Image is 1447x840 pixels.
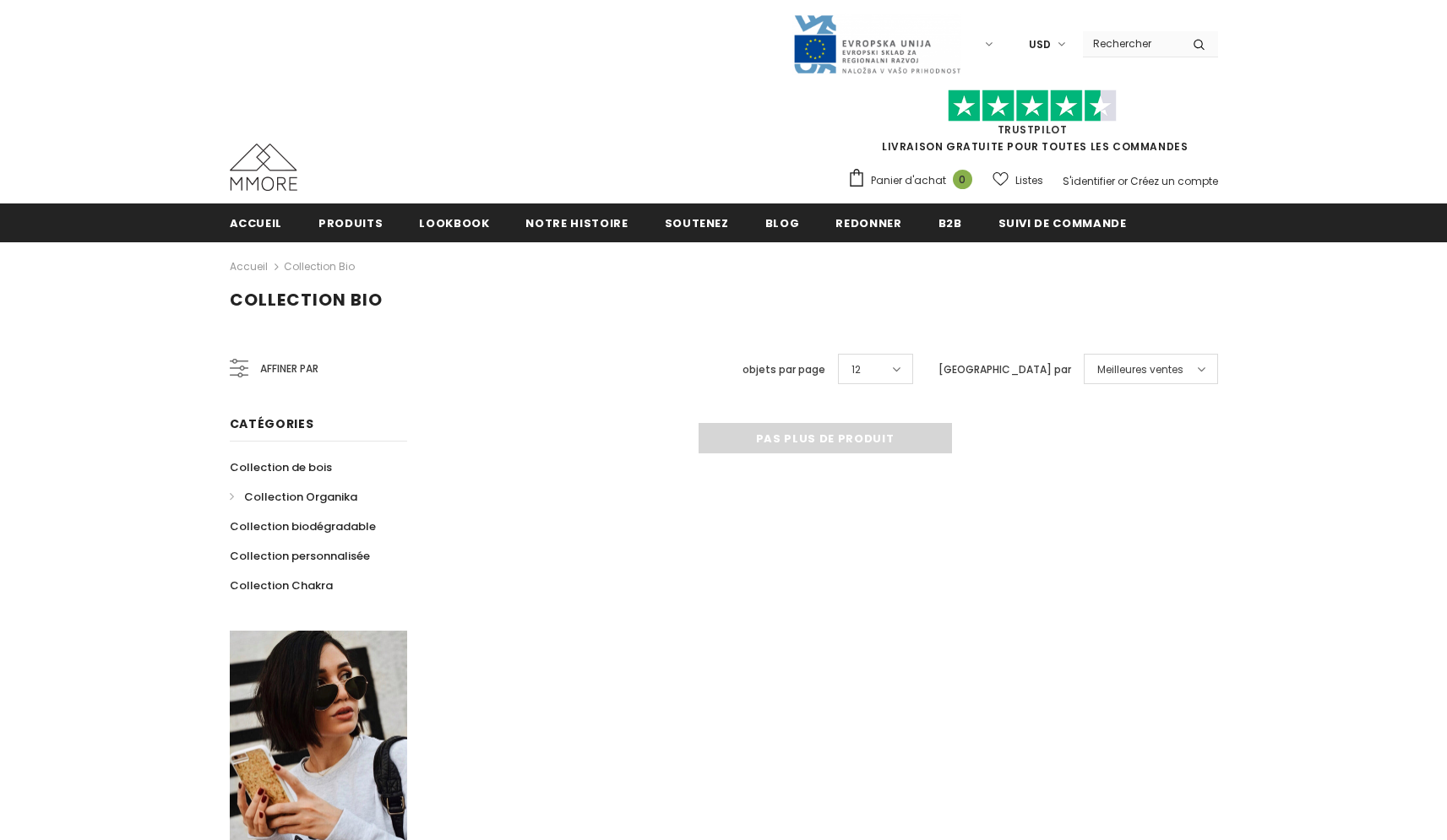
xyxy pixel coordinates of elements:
a: Accueil [230,257,268,277]
a: Blog [765,203,800,241]
img: Faites confiance aux étoiles pilotes [948,89,1117,122]
a: S'identifier [1063,174,1115,188]
span: Produits [318,215,383,231]
span: B2B [938,215,962,231]
input: Search Site [1083,31,1180,56]
span: Collection de bois [230,459,332,475]
a: Collection personnalisée [230,541,370,571]
span: Collection Organika [244,489,357,505]
img: Javni Razpis [792,14,961,75]
span: Collection personnalisée [230,548,370,564]
a: Panier d'achat 0 [847,168,981,193]
span: USD [1029,36,1051,53]
img: Cas MMORE [230,144,297,191]
span: Suivi de commande [998,215,1127,231]
a: Notre histoire [525,203,628,241]
span: soutenez [665,215,729,231]
span: Collection Chakra [230,577,333,593]
a: Collection Organika [230,482,357,512]
a: soutenez [665,203,729,241]
a: TrustPilot [998,122,1068,137]
span: Blog [765,215,800,231]
span: Listes [1015,172,1043,189]
a: Lookbook [419,203,489,241]
span: LIVRAISON GRATUITE POUR TOUTES LES COMMANDES [847,97,1218,154]
span: Accueil [230,215,283,231]
span: Affiner par [260,360,318,378]
a: Collection Chakra [230,571,333,600]
a: Créez un compte [1130,174,1218,188]
span: Meilleures ventes [1097,361,1183,378]
a: Collection biodégradable [230,512,376,541]
span: or [1118,174,1128,188]
label: [GEOGRAPHIC_DATA] par [938,361,1071,378]
span: Lookbook [419,215,489,231]
a: Accueil [230,203,283,241]
a: Listes [993,165,1043,195]
span: Notre histoire [525,215,628,231]
span: Redonner [835,215,901,231]
a: Collection Bio [284,259,355,274]
a: Suivi de commande [998,203,1127,241]
span: Collection biodégradable [230,518,376,534]
a: Produits [318,203,383,241]
label: objets par page [743,361,825,378]
span: Panier d'achat [871,172,946,189]
a: Javni Razpis [792,36,961,51]
span: 12 [851,361,861,378]
a: Collection de bois [230,453,332,482]
span: Collection Bio [230,288,383,312]
a: B2B [938,203,962,241]
a: Redonner [835,203,901,241]
span: 0 [953,170,972,189]
span: Catégories [230,415,314,432]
